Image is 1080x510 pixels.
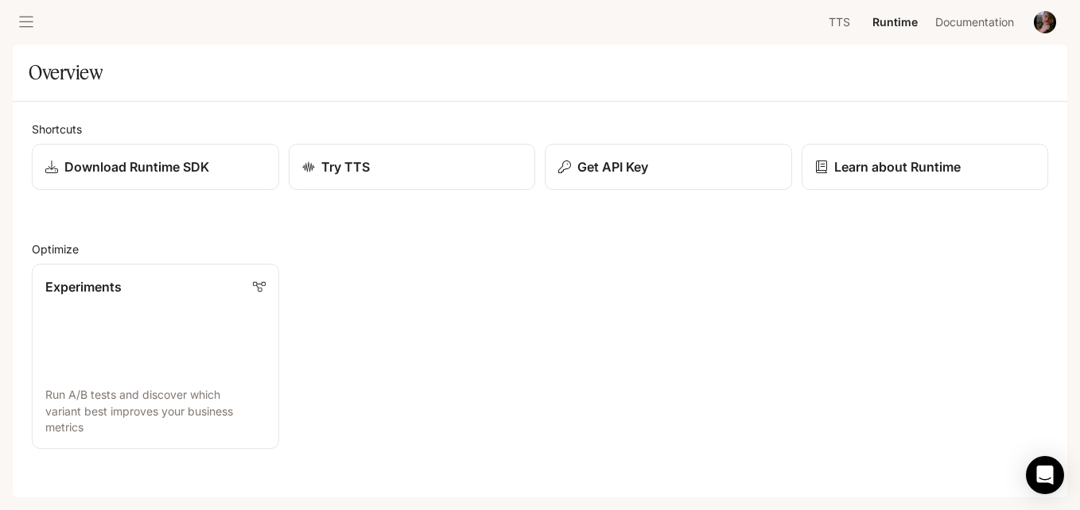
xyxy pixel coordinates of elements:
[32,264,279,449] a: ExperimentsRun A/B tests and discover which variant best improves your business metrics
[12,8,41,37] button: open drawer
[289,144,536,190] a: Try TTS
[321,157,370,176] p: Try TTS
[64,157,209,176] p: Download Runtime SDK
[45,277,122,296] p: Experiments
[866,6,924,38] a: Runtime
[1029,6,1061,38] button: User avatar
[1034,11,1056,33] img: User avatar
[1026,456,1064,494] div: Open Intercom Messenger
[814,6,864,38] a: TTS
[32,241,1048,257] h2: Optimize
[577,157,648,176] p: Get API Key
[872,13,918,33] span: Runtime
[32,144,279,190] a: Download Runtime SDK
[834,157,961,176] p: Learn about Runtime
[29,56,103,88] h1: Overview
[32,121,1048,137] h2: Shortcuts
[45,387,266,435] p: Run A/B tests and discover which variant best improves your business metrics
[829,13,850,33] span: TTS
[545,144,792,190] button: Get API Key
[926,6,1023,38] a: Documentation
[802,144,1049,190] a: Learn about Runtime
[935,13,1014,33] span: Documentation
